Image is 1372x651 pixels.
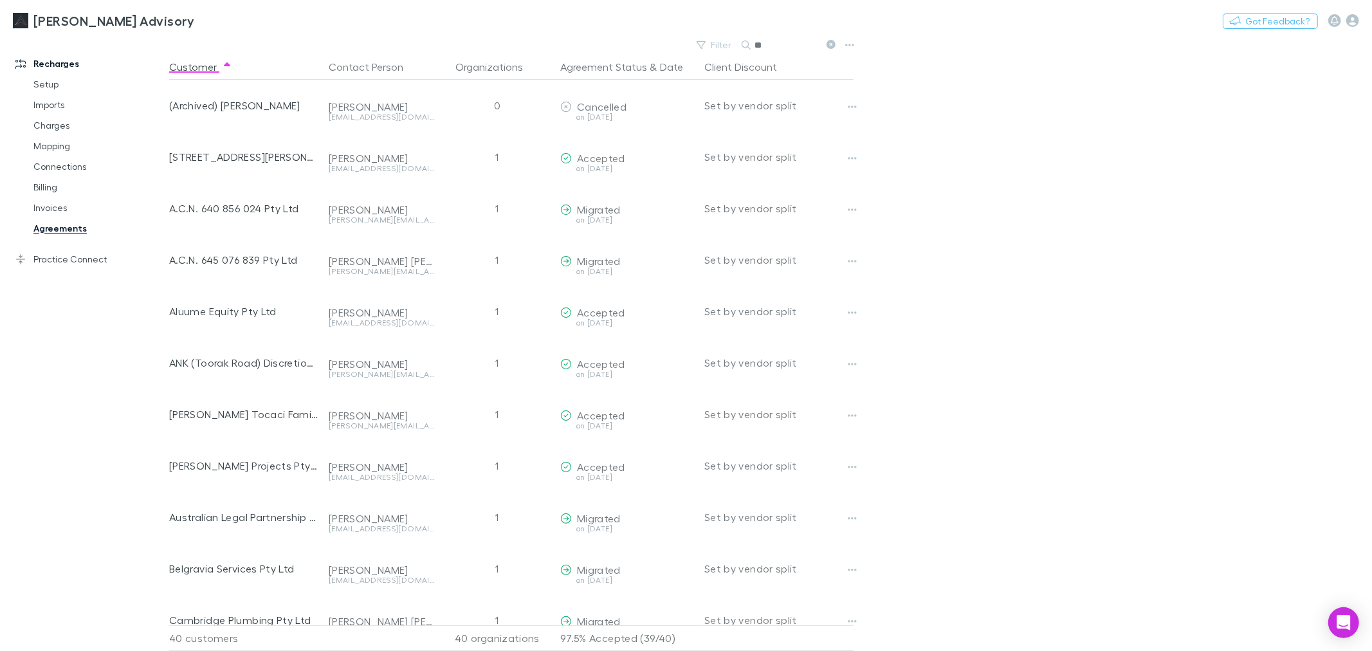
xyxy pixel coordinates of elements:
span: Migrated [577,203,621,215]
a: Mapping [21,136,178,156]
div: [PERSON_NAME][EMAIL_ADDRESS][DOMAIN_NAME] [329,371,434,378]
div: [PERSON_NAME] Tocaci Family Trust [169,389,318,440]
button: Contact Person [329,54,419,80]
div: [PERSON_NAME] [329,409,434,422]
div: 40 customers [169,625,324,651]
div: [PERSON_NAME] [329,564,434,576]
button: Filter [690,37,739,53]
a: Recharges [3,53,178,74]
div: Open Intercom Messenger [1328,607,1359,638]
span: Accepted [577,306,625,318]
button: Date [660,54,683,80]
span: Accepted [577,409,625,421]
div: Belgravia Services Pty Ltd [169,543,318,594]
div: on [DATE] [560,319,694,327]
button: Got Feedback? [1223,14,1318,29]
a: Setup [21,74,178,95]
div: A.C.N. 640 856 024 Pty Ltd [169,183,318,234]
div: 1 [439,543,555,594]
div: Set by vendor split [704,131,854,183]
div: 1 [439,286,555,337]
button: Organizations [456,54,539,80]
div: 1 [439,440,555,491]
a: Invoices [21,197,178,218]
div: on [DATE] [560,216,694,224]
div: ANK (Toorak Road) Discretionary Trust [169,337,318,389]
div: [PERSON_NAME] [PERSON_NAME] [329,255,434,268]
button: Client Discount [704,54,792,80]
div: (Archived) [PERSON_NAME] [169,80,318,131]
div: [EMAIL_ADDRESS][DOMAIN_NAME] [329,165,434,172]
div: [PERSON_NAME] [329,203,434,216]
div: [EMAIL_ADDRESS][DOMAIN_NAME] [329,576,434,584]
div: 40 organizations [439,625,555,651]
div: Set by vendor split [704,543,854,594]
div: [STREET_ADDRESS][PERSON_NAME] Unit Trust [169,131,318,183]
span: Migrated [577,615,621,627]
h3: [PERSON_NAME] Advisory [33,13,194,28]
div: 1 [439,183,555,234]
div: Set by vendor split [704,183,854,234]
div: 1 [439,594,555,646]
a: Billing [21,177,178,197]
a: Connections [21,156,178,177]
div: Set by vendor split [704,286,854,337]
div: 1 [439,131,555,183]
div: Set by vendor split [704,80,854,131]
div: Set by vendor split [704,491,854,543]
div: Set by vendor split [704,234,854,286]
div: 1 [439,337,555,389]
div: [EMAIL_ADDRESS][DOMAIN_NAME] [329,525,434,533]
a: Practice Connect [3,249,178,270]
p: 97.5% Accepted (39/40) [560,626,694,650]
a: [PERSON_NAME] Advisory [5,5,202,36]
div: [PERSON_NAME] [329,152,434,165]
div: [PERSON_NAME] [PERSON_NAME] [329,615,434,628]
div: [PERSON_NAME][EMAIL_ADDRESS][DOMAIN_NAME] [329,268,434,275]
div: on [DATE] [560,422,694,430]
div: 1 [439,234,555,286]
button: Customer [169,54,232,80]
div: [PERSON_NAME] [329,358,434,371]
span: Accepted [577,461,625,473]
div: Set by vendor split [704,337,854,389]
div: Australian Legal Partnership Pty Ltd [169,491,318,543]
span: Migrated [577,512,621,524]
a: Charges [21,115,178,136]
div: Cambridge Plumbing Pty Ltd [169,594,318,646]
span: Migrated [577,564,621,576]
img: Liston Newton Advisory's Logo [13,13,28,28]
a: Imports [21,95,178,115]
span: Cancelled [577,100,627,113]
div: [PERSON_NAME][EMAIL_ADDRESS][DOMAIN_NAME] [329,216,434,224]
div: [PERSON_NAME] [329,100,434,113]
div: [PERSON_NAME] [329,512,434,525]
span: Migrated [577,255,621,267]
div: Set by vendor split [704,389,854,440]
div: 1 [439,389,555,440]
div: [EMAIL_ADDRESS][DOMAIN_NAME] [329,319,434,327]
div: 1 [439,491,555,543]
div: [EMAIL_ADDRESS][DOMAIN_NAME] [329,113,434,121]
div: [PERSON_NAME] [329,306,434,319]
div: 0 [439,80,555,131]
div: & [560,54,694,80]
div: Set by vendor split [704,440,854,491]
div: on [DATE] [560,473,694,481]
div: on [DATE] [560,165,694,172]
div: on [DATE] [560,576,694,584]
div: on [DATE] [560,371,694,378]
div: on [DATE] [560,268,694,275]
div: on [DATE] [560,525,694,533]
div: [EMAIL_ADDRESS][DOMAIN_NAME] [329,473,434,481]
div: Aluume Equity Pty Ltd [169,286,318,337]
a: Agreements [21,218,178,239]
div: [PERSON_NAME] [329,461,434,473]
div: on [DATE] [560,113,694,121]
span: Accepted [577,152,625,164]
div: [PERSON_NAME][EMAIL_ADDRESS][PERSON_NAME][DOMAIN_NAME] [329,422,434,430]
button: Agreement Status [560,54,647,80]
span: Accepted [577,358,625,370]
div: Set by vendor split [704,594,854,646]
div: A.C.N. 645 076 839 Pty Ltd [169,234,318,286]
